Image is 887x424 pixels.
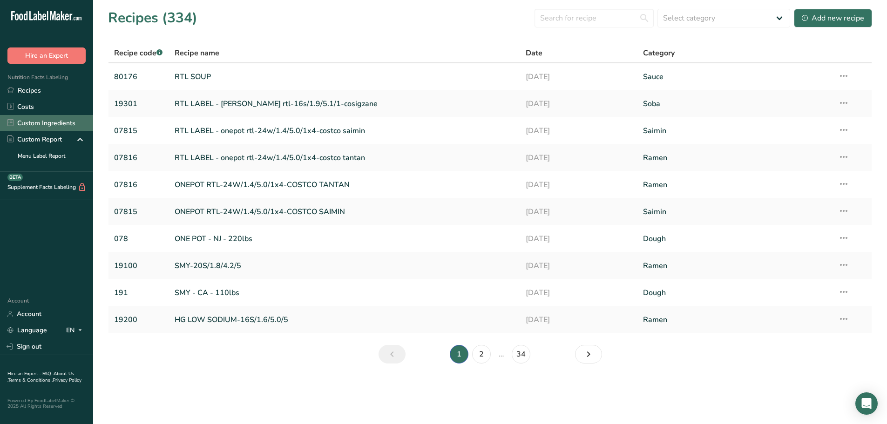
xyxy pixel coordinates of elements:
[512,345,530,363] a: Page 34.
[53,377,81,384] a: Privacy Policy
[855,392,878,415] div: Open Intercom Messenger
[8,377,53,384] a: Terms & Conditions .
[7,398,86,409] div: Powered By FoodLabelMaker © 2025 All Rights Reserved
[643,67,827,87] a: Sauce
[114,67,163,87] a: 80176
[7,135,62,144] div: Custom Report
[108,7,197,28] h1: Recipes (334)
[526,310,632,330] a: [DATE]
[526,283,632,303] a: [DATE]
[114,310,163,330] a: 19200
[526,202,632,222] a: [DATE]
[175,202,515,222] a: ONEPOT RTL-24W/1.4/5.0/1x4-COSTCO SAIMIN
[7,174,23,181] div: BETA
[175,256,515,276] a: SMY-20S/1.8/4.2/5
[114,48,163,58] span: Recipe code
[802,13,864,24] div: Add new recipe
[114,229,163,249] a: 078
[175,175,515,195] a: ONEPOT RTL-24W/1.4/5.0/1x4-COSTCO TANTAN
[643,148,827,168] a: Ramen
[535,9,654,27] input: Search for recipe
[526,121,632,141] a: [DATE]
[114,256,163,276] a: 19100
[175,121,515,141] a: RTL LABEL - onepot rtl-24w/1.4/5.0/1x4-costco saimin
[526,229,632,249] a: [DATE]
[175,310,515,330] a: HG LOW SODIUM-16S/1.6/5.0/5
[7,370,41,377] a: Hire an Expert .
[526,67,632,87] a: [DATE]
[575,345,602,363] a: Next page
[175,148,515,168] a: RTL LABEL - onepot rtl-24w/1.4/5.0/1x4-costco tantan
[643,202,827,222] a: Saimin
[643,121,827,141] a: Saimin
[526,175,632,195] a: [DATE]
[175,67,515,87] a: RTL SOUP
[526,94,632,114] a: [DATE]
[643,94,827,114] a: Soba
[472,345,491,363] a: Page 2.
[175,94,515,114] a: RTL LABEL - [PERSON_NAME] rtl-16s/1.9/5.1/1-cosigzane
[7,370,74,384] a: About Us .
[526,148,632,168] a: [DATE]
[643,256,827,276] a: Ramen
[114,175,163,195] a: 07816
[643,229,827,249] a: Dough
[794,9,872,27] button: Add new recipe
[379,345,406,363] a: Previous page
[66,325,86,336] div: EN
[526,47,542,59] span: Date
[114,283,163,303] a: 191
[526,256,632,276] a: [DATE]
[114,94,163,114] a: 19301
[643,283,827,303] a: Dough
[175,47,219,59] span: Recipe name
[175,283,515,303] a: SMY - CA - 110lbs
[175,229,515,249] a: ONE POT - NJ - 220lbs
[114,148,163,168] a: 07816
[114,202,163,222] a: 07815
[643,47,675,59] span: Category
[643,175,827,195] a: Ramen
[643,310,827,330] a: Ramen
[42,370,54,377] a: FAQ .
[7,47,86,64] button: Hire an Expert
[114,121,163,141] a: 07815
[7,322,47,338] a: Language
